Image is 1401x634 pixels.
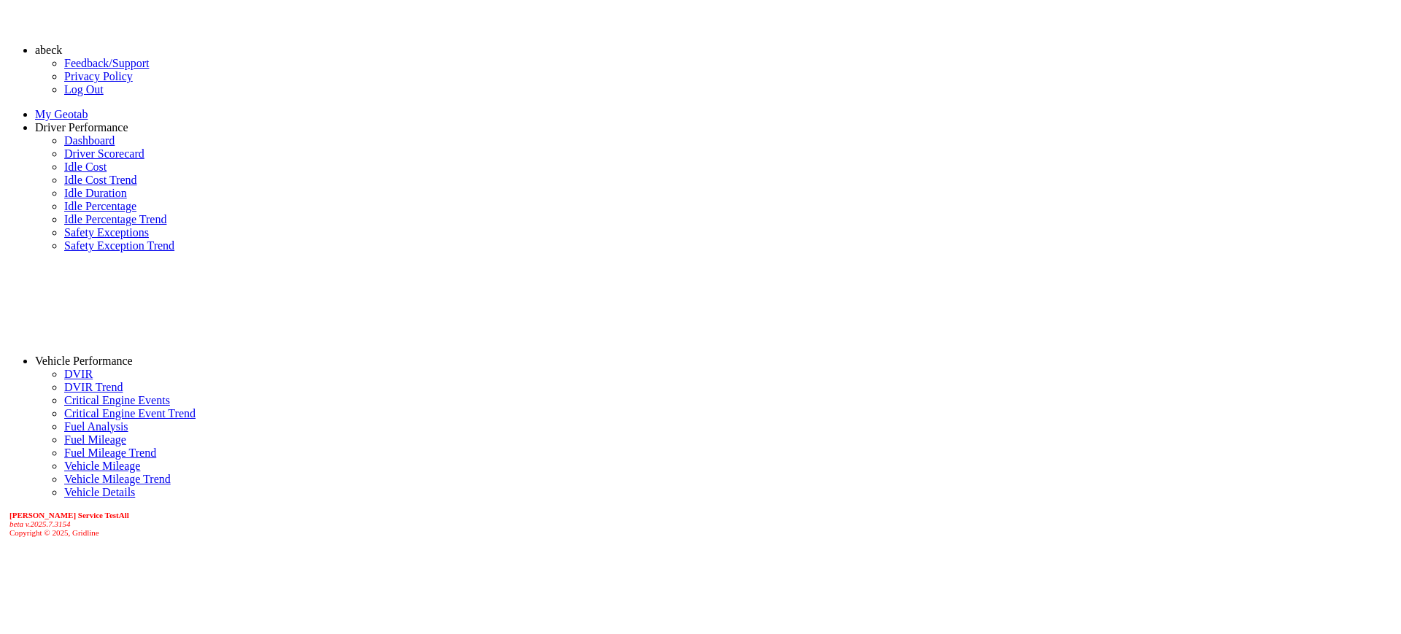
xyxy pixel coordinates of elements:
b: [PERSON_NAME] Service TestAll [9,511,129,519]
a: My Geotab [35,108,88,120]
a: Fuel Mileage [64,433,126,446]
a: Idle Cost Trend [64,174,137,186]
a: Privacy Policy [64,70,133,82]
a: Safety Exception Trend [64,239,174,252]
a: DVIR Trend [64,381,123,393]
a: DVIR [64,368,93,380]
a: Vehicle Performance [35,355,133,367]
a: Idle Duration [64,187,127,199]
a: Driver Performance [35,121,128,134]
a: Idle Percentage [64,200,136,212]
a: Vehicle Mileage Trend [64,473,171,485]
a: Idle Percentage Trend [64,213,166,225]
i: beta v.2025.7.3154 [9,519,71,528]
div: Copyright © 2025, Gridline [9,511,1395,537]
a: Safety Exceptions [64,226,149,239]
a: Critical Engine Events [64,394,170,406]
a: Driver Scorecard [64,147,144,160]
a: Vehicle Details [64,486,135,498]
a: Fuel Analysis [64,420,128,433]
a: Fuel Mileage Trend [64,446,156,459]
a: abeck [35,44,62,56]
a: Vehicle Mileage [64,460,140,472]
a: Idle Cost [64,161,107,173]
a: Feedback/Support [64,57,149,69]
a: Critical Engine Event Trend [64,407,196,420]
a: Log Out [64,83,104,96]
a: Dashboard [64,134,115,147]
